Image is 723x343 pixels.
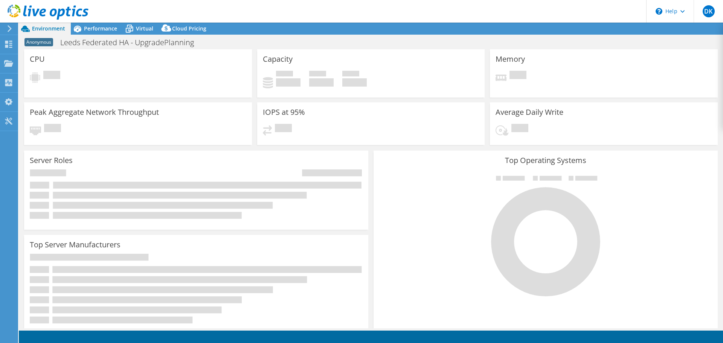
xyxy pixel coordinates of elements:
span: Performance [84,25,117,32]
span: Environment [32,25,65,32]
span: Total [342,71,359,78]
h3: Capacity [263,55,293,63]
span: Cloud Pricing [172,25,206,32]
span: Pending [275,124,292,134]
h3: Top Operating Systems [379,156,712,165]
h3: Server Roles [30,156,73,165]
span: Used [276,71,293,78]
h3: IOPS at 95% [263,108,305,116]
span: Virtual [136,25,153,32]
h3: Memory [496,55,525,63]
span: DK [703,5,715,17]
span: Pending [43,71,60,81]
svg: \n [656,8,662,15]
h4: 0 GiB [342,78,367,87]
h3: Average Daily Write [496,108,563,116]
h3: Peak Aggregate Network Throughput [30,108,159,116]
span: Pending [44,124,61,134]
h4: 0 GiB [276,78,300,87]
h1: Leeds Federated HA - UpgradePlanning [57,38,206,47]
span: Anonymous [24,38,53,46]
span: Pending [511,124,528,134]
span: Pending [509,71,526,81]
h3: Top Server Manufacturers [30,241,120,249]
h3: CPU [30,55,45,63]
h4: 0 GiB [309,78,334,87]
span: Free [309,71,326,78]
